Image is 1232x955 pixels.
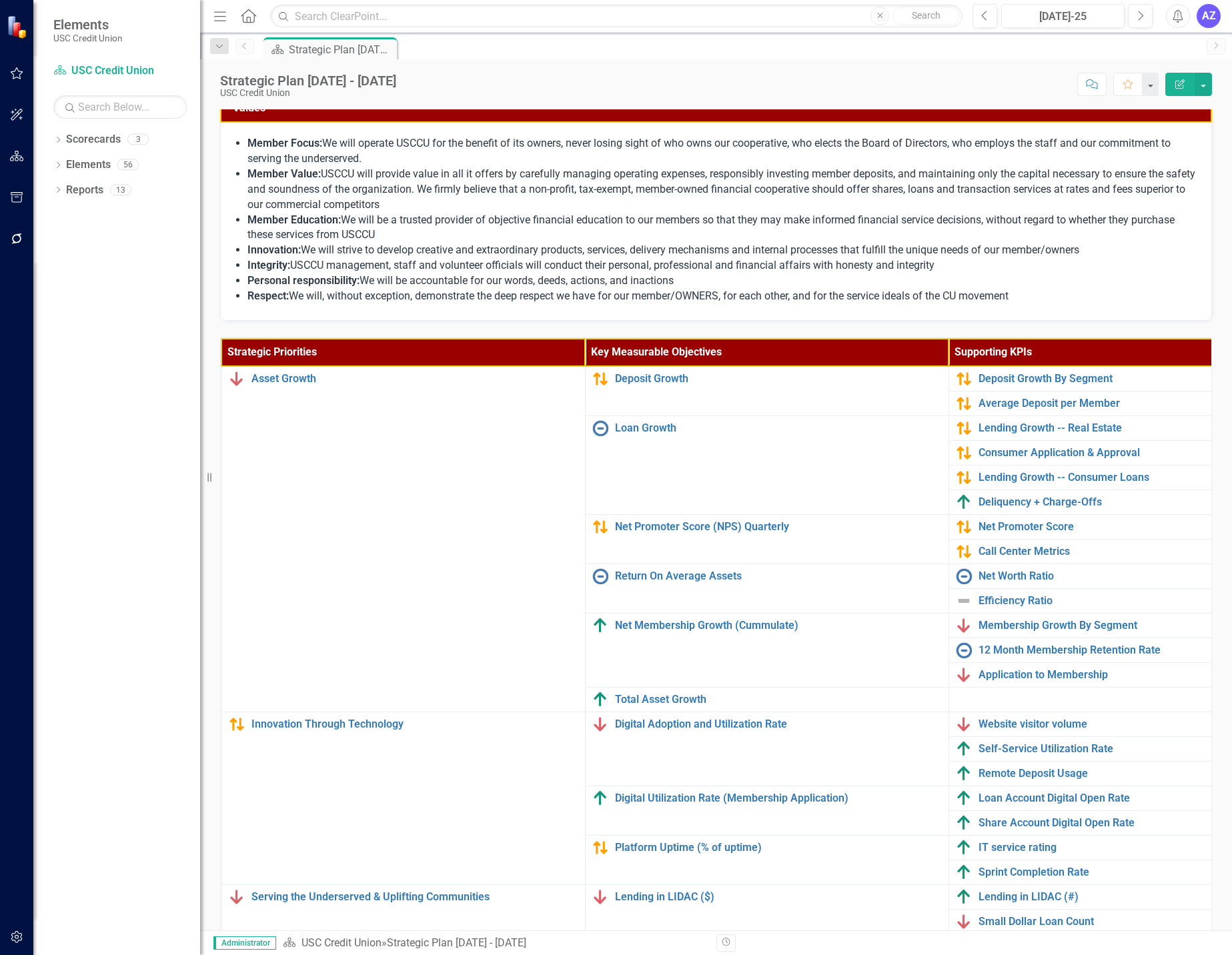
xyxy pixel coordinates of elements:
img: Below Plan [956,716,972,732]
img: Above Target [592,790,608,806]
img: No Information [592,420,608,436]
strong: Member Focus: [247,137,322,149]
td: Double-Click to Edit Right Click for Context Menu [585,564,949,613]
strong: Member Education: [247,213,341,226]
li: USCCU management, staff and volunteer officials will conduct their personal, professional and fin... [247,258,1198,273]
img: Not Defined [956,593,972,609]
td: Double-Click to Edit Right Click for Context Menu [585,712,949,786]
a: Return On Average Assets [615,570,942,582]
td: Double-Click to Edit Right Click for Context Menu [585,366,949,416]
img: Below Plan [229,371,245,387]
img: Caution [956,395,972,411]
img: Caution [592,519,608,535]
img: Above Target [956,766,972,782]
a: Net Membership Growth (Cummulate) [615,620,942,632]
img: Above Target [956,864,972,880]
button: [DATE]-25 [1001,4,1125,28]
li: We will be a trusted provider of objective financial education to our members so that they may ma... [247,213,1198,243]
span: Search [912,10,941,21]
a: Reports [66,183,103,198]
strong: Member Value: [247,167,321,180]
img: Below Plan [956,914,972,930]
button: Search [892,7,959,25]
div: Strategic Plan [DATE] - [DATE] [289,41,394,58]
td: Double-Click to Edit Right Click for Context Menu [221,366,585,712]
img: No Information [592,568,608,584]
a: USC Credit Union [301,936,382,949]
td: Double-Click to Edit Right Click for Context Menu [585,786,949,835]
img: ClearPoint Strategy [7,15,30,39]
img: Caution [956,420,972,436]
img: Below Plan [229,889,245,905]
a: Total Asset Growth [615,694,942,706]
img: Above Target [956,889,972,905]
td: Double-Click to Edit Right Click for Context Menu [585,415,949,514]
button: AZ [1197,4,1221,28]
img: Caution [956,544,972,560]
a: Platform Uptime (% of uptime) [615,842,942,854]
a: Digital Utilization Rate (Membership Application) [615,792,942,804]
small: USC Credit Union [53,33,123,43]
div: Strategic Plan [DATE] - [DATE] [220,73,396,88]
img: Above Target [956,815,972,831]
strong: Integrity: [247,259,290,271]
img: Below Plan [592,716,608,732]
img: Caution [956,469,972,486]
div: 3 [127,134,149,145]
a: Lending in LIDAC ($) [615,891,942,903]
li: We will be accountable for our words, deeds, actions, and inactions [247,273,1198,289]
img: Below Plan [592,889,608,905]
span: Administrator [213,936,276,950]
a: Scorecards [66,132,121,147]
div: USC Credit Union [220,88,396,98]
img: No Information [956,642,972,658]
img: Above Target [956,494,972,510]
a: Asset Growth [251,373,578,385]
a: Serving the Underserved & Uplifting Communities [251,891,578,903]
a: Loan Growth [615,422,942,434]
td: Double-Click to Edit Right Click for Context Menu [221,884,585,934]
div: 13 [110,184,131,195]
a: Digital Adoption and Utilization Rate [615,718,942,730]
td: Double-Click to Edit Right Click for Context Menu [585,835,949,884]
li: USCCU will provide value in all it offers by carefully managing operating expenses, responsibly i... [247,167,1198,213]
img: Above Target [592,618,608,634]
h3: Values [233,102,1204,114]
div: [DATE]-25 [1006,9,1120,25]
strong: Personal responsibility: [247,274,360,287]
img: No Information [956,568,972,584]
a: Deposit Growth [615,373,942,385]
img: Caution [592,371,608,387]
img: Below Plan [956,618,972,634]
td: Double-Click to Edit Right Click for Context Menu [585,613,949,687]
li: We will, without exception, demonstrate the deep respect we have for our member/OWNERS, for each ... [247,289,1198,304]
div: 56 [117,159,139,171]
li: We will operate USCCU for the benefit of its owners, never losing sight of who owns our cooperati... [247,136,1198,167]
td: Double-Click to Edit Right Click for Context Menu [585,687,949,712]
a: Innovation Through Technology [251,718,578,730]
img: Below Plan [956,667,972,683]
td: Double-Click to Edit Right Click for Context Menu [585,884,949,934]
li: We will strive to develop creative and extraordinary products, services, delivery mechanisms and ... [247,243,1198,258]
img: Caution [956,371,972,387]
span: Elements [53,17,123,33]
div: Strategic Plan [DATE] - [DATE] [387,936,526,949]
a: Net Promoter Score (NPS) Quarterly [615,521,942,533]
img: Caution [956,519,972,535]
img: Above Target [592,692,608,708]
a: USC Credit Union [53,63,187,79]
a: Elements [66,157,111,173]
img: Above Target [956,741,972,757]
img: Caution [229,716,245,732]
td: Double-Click to Edit Right Click for Context Menu [585,514,949,564]
div: » [283,936,706,951]
img: Above Target [956,790,972,806]
img: Caution [592,840,608,856]
img: Caution [956,445,972,461]
input: Search Below... [53,95,187,119]
input: Search ClearPoint... [270,5,963,28]
td: Double-Click to Edit Right Click for Context Menu [221,712,585,884]
img: Above Target [956,840,972,856]
strong: Innovation: [247,243,301,256]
